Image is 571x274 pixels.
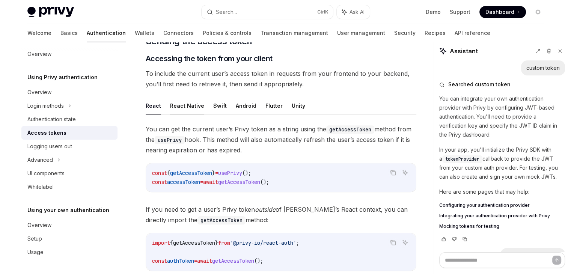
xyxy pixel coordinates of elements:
[400,238,410,247] button: Ask AI
[479,6,526,18] a: Dashboard
[146,204,416,225] span: If you need to get a user’s Privy token of [PERSON_NAME]’s React context, you can directly import...
[21,140,118,153] a: Logging users out
[439,213,550,219] span: Integrating your authentication provider with Privy
[388,168,398,178] button: Copy the contents from the code block
[167,170,170,176] span: {
[152,170,167,176] span: const
[450,47,478,56] span: Assistant
[163,24,194,42] a: Connectors
[135,24,154,42] a: Wallets
[242,170,251,176] span: ();
[218,239,230,246] span: from
[218,170,242,176] span: usePrivy
[194,257,197,264] span: =
[552,256,561,265] button: Send message
[326,125,374,134] code: getAccessToken
[21,245,118,259] a: Usage
[317,9,328,15] span: Ctrl K
[27,88,51,97] div: Overview
[27,7,74,17] img: light logo
[261,24,328,42] a: Transaction management
[173,239,215,246] span: getAccessToken
[213,97,227,114] button: Swift
[87,24,126,42] a: Authentication
[212,257,254,264] span: getAccessToken
[152,239,170,246] span: import
[27,206,109,215] h5: Using your own authentication
[21,47,118,61] a: Overview
[167,257,194,264] span: authToken
[439,213,565,219] a: Integrating your authentication provider with Privy
[21,126,118,140] a: Access tokens
[21,86,118,99] a: Overview
[236,97,256,114] button: Android
[439,94,565,139] p: You can integrate your own authentication provider with Privy by configuring JWT-based authentica...
[526,64,560,72] div: custom token
[27,24,51,42] a: Welcome
[254,257,263,264] span: ();
[448,81,511,88] span: Searched custom token
[218,179,260,185] span: getAccessToken
[425,24,446,42] a: Recipes
[400,168,410,178] button: Ask AI
[27,142,72,151] div: Logging users out
[152,179,167,185] span: const
[394,24,416,42] a: Security
[506,252,560,259] div: custom token for auth
[455,24,490,42] a: API reference
[21,180,118,194] a: Whitelabel
[167,179,200,185] span: accessToken
[27,248,44,257] div: Usage
[439,145,565,181] p: In your app, you'll initialize the Privy SDK with a callback to provide the JWT from your custom ...
[485,8,514,16] span: Dashboard
[445,156,479,162] span: tokenProvider
[260,179,269,185] span: ();
[296,239,299,246] span: ;
[27,182,54,191] div: Whitelabel
[439,81,565,88] button: Searched custom token
[439,202,530,208] span: Configuring your authentication provider
[170,97,204,114] button: React Native
[170,239,173,246] span: {
[439,223,565,229] a: Mocking tokens for testing
[146,53,273,64] span: Accessing the token from your client
[27,128,66,137] div: Access tokens
[27,155,53,164] div: Advanced
[155,136,185,144] code: usePrivy
[200,179,203,185] span: =
[337,5,370,19] button: Ask AI
[215,170,218,176] span: =
[27,221,51,230] div: Overview
[337,24,385,42] a: User management
[350,8,365,16] span: Ask AI
[203,24,252,42] a: Policies & controls
[170,170,212,176] span: getAccessToken
[388,238,398,247] button: Copy the contents from the code block
[21,167,118,180] a: UI components
[203,179,218,185] span: await
[146,124,416,155] span: You can get the current user’s Privy token as a string using the method from the hook. This metho...
[216,8,237,17] div: Search...
[27,234,42,243] div: Setup
[439,202,565,208] a: Configuring your authentication provider
[265,97,283,114] button: Flutter
[292,97,305,114] button: Unity
[439,223,499,229] span: Mocking tokens for testing
[197,216,246,224] code: getAccessToken
[426,8,441,16] a: Demo
[255,206,276,213] em: outside
[215,239,218,246] span: }
[27,73,98,82] h5: Using Privy authentication
[21,113,118,126] a: Authentication state
[27,101,64,110] div: Login methods
[532,6,544,18] button: Toggle dark mode
[202,5,333,19] button: Search...CtrlK
[146,97,161,114] button: React
[197,257,212,264] span: await
[27,115,76,124] div: Authentication state
[230,239,296,246] span: '@privy-io/react-auth'
[152,257,167,264] span: const
[146,68,416,89] span: To include the current user’s access token in requests from your frontend to your backend, you’ll...
[21,218,118,232] a: Overview
[27,50,51,59] div: Overview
